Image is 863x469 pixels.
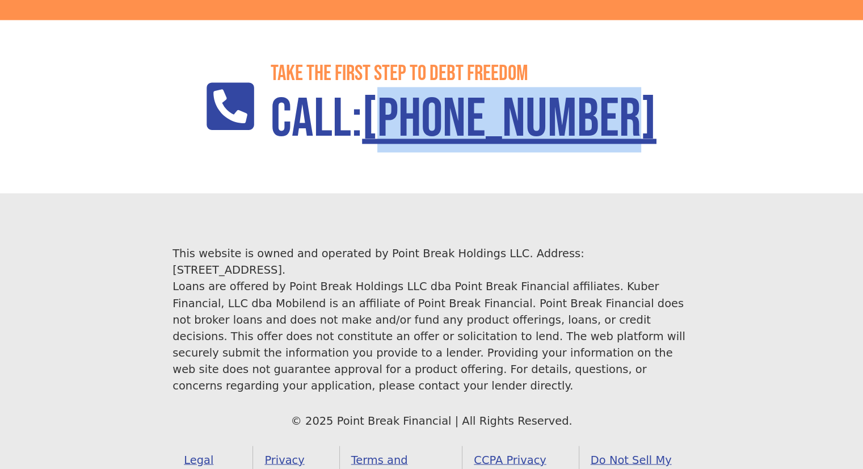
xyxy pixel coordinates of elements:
div: © 2025 Point Break Financial | All Rights Reserved. [172,412,691,429]
h1: Call: [271,87,656,152]
h2: Take the First step to debt freedom [271,61,656,87]
a: [PHONE_NUMBER] [362,87,656,152]
div: This website is owned and operated by Point Break Holdings LLC. Address: [STREET_ADDRESS]. Loans ... [172,245,691,393]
